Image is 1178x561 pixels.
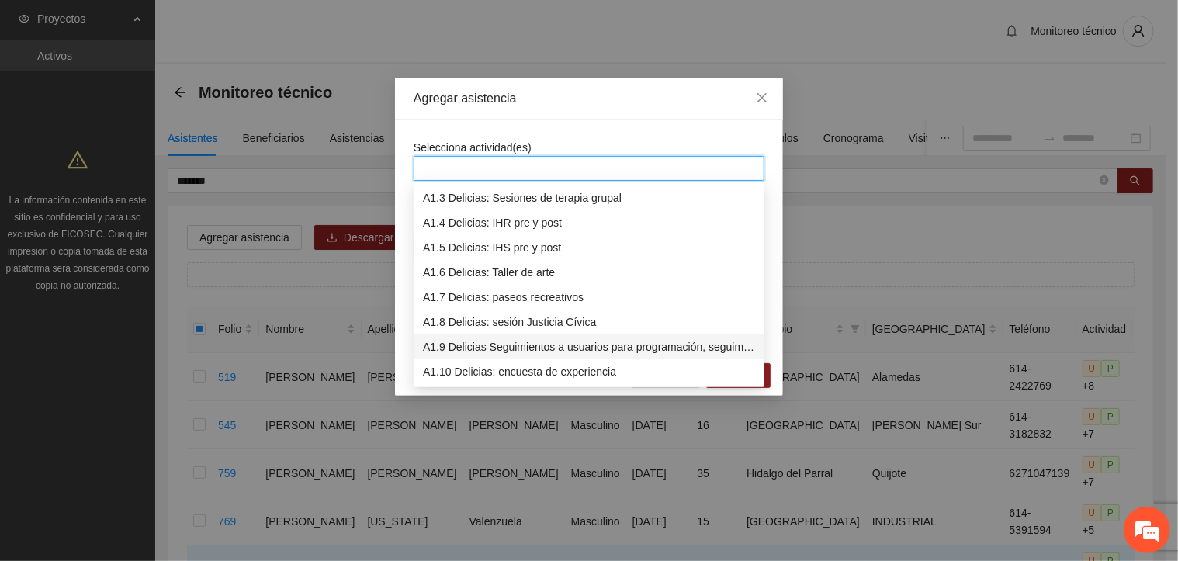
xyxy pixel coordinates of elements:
div: A1.8 Delicias: sesión Justicia Cívica [414,310,764,334]
div: Minimizar ventana de chat en vivo [255,8,292,45]
div: Agregar asistencia [414,90,764,107]
div: A1.7 Delicias: paseos recreativos [414,285,764,310]
div: A1.8 Delicias: sesión Justicia Cívica [423,313,755,331]
div: A1.5 Delicias: IHS pre y post [423,239,755,256]
div: Chatear ahora [84,392,220,421]
div: A1.3 Delicias: Sesiones de terapia grupal [414,185,764,210]
div: A1.3 Delicias: Sesiones de terapia grupal [423,189,755,206]
div: A1.6 Delicias: Taller de arte [414,260,764,285]
div: A1.4 Delicias: IHR pre y post [414,210,764,235]
div: A1.4 Delicias: IHR pre y post [423,214,755,231]
div: A1.10 Delicias: encuesta de experiencia [423,363,755,380]
div: A1.10 Delicias: encuesta de experiencia [414,359,764,384]
span: No hay ninguna conversación en curso [39,211,265,369]
button: Close [741,78,783,119]
div: Conversaciones [81,80,261,99]
div: A1.9 Delicias Seguimientos a usuarios para programación, seguimiento y canalización. [423,338,755,355]
div: A1.9 Delicias Seguimientos a usuarios para programación, seguimiento y canalización. [414,334,764,359]
div: A1.5 Delicias: IHS pre y post [414,235,764,260]
span: close [756,92,768,104]
div: A1.6 Delicias: Taller de arte [423,264,755,281]
span: Selecciona actividad(es) [414,141,532,154]
div: A1.7 Delicias: paseos recreativos [423,289,755,306]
